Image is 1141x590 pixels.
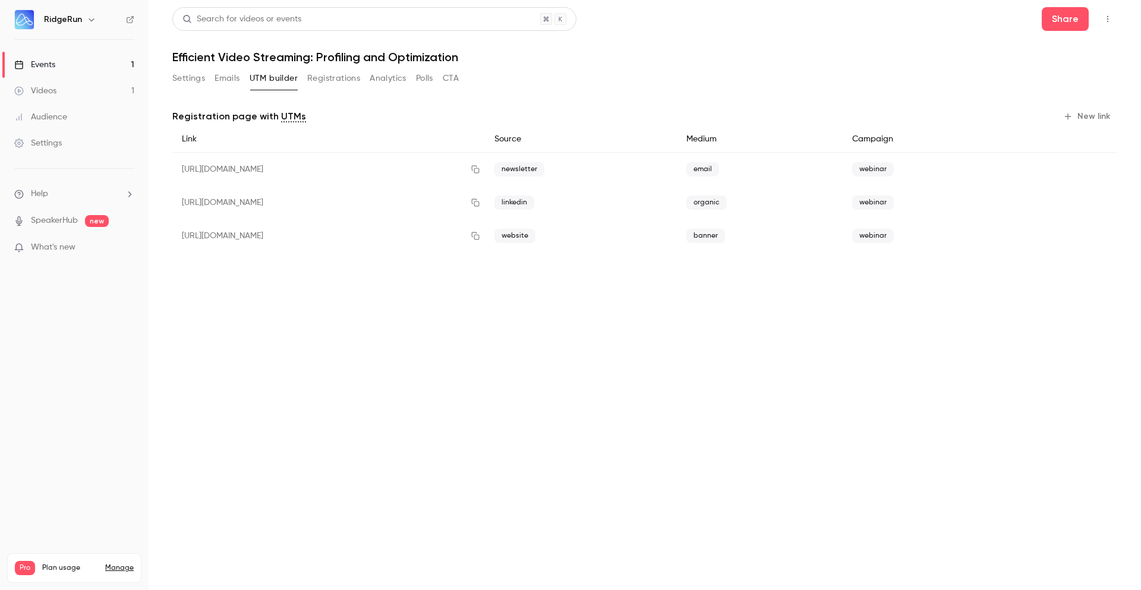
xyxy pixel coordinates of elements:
button: Registrations [307,69,360,88]
span: Pro [15,561,35,575]
span: newsletter [494,162,544,176]
button: Share [1042,7,1089,31]
div: Medium [677,126,842,153]
button: Polls [416,69,433,88]
button: New link [1058,107,1117,126]
span: webinar [852,162,894,176]
button: UTM builder [250,69,298,88]
div: Source [485,126,677,153]
h6: RidgeRun [44,14,82,26]
li: help-dropdown-opener [14,188,134,200]
div: Audience [14,111,67,123]
div: Link [172,126,485,153]
span: linkedin [494,195,534,210]
a: UTMs [281,109,306,124]
button: Emails [215,69,239,88]
span: What's new [31,241,75,254]
button: Settings [172,69,205,88]
button: CTA [443,69,459,88]
span: organic [686,195,727,210]
span: Help [31,188,48,200]
div: Videos [14,85,56,97]
div: Search for videos or events [182,13,301,26]
span: website [494,229,535,243]
a: SpeakerHub [31,214,78,227]
h1: Efficient Video Streaming: Profiling and Optimization [172,50,1117,64]
span: email [686,162,719,176]
div: [URL][DOMAIN_NAME] [172,219,485,253]
div: Campaign [843,126,1011,153]
div: Settings [14,137,62,149]
button: Analytics [370,69,406,88]
p: Registration page with [172,109,306,124]
div: [URL][DOMAIN_NAME] [172,153,485,187]
span: webinar [852,229,894,243]
a: Manage [105,563,134,573]
img: RidgeRun [15,10,34,29]
span: banner [686,229,725,243]
span: new [85,215,109,227]
div: Events [14,59,55,71]
div: [URL][DOMAIN_NAME] [172,186,485,219]
span: webinar [852,195,894,210]
span: Plan usage [42,563,98,573]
